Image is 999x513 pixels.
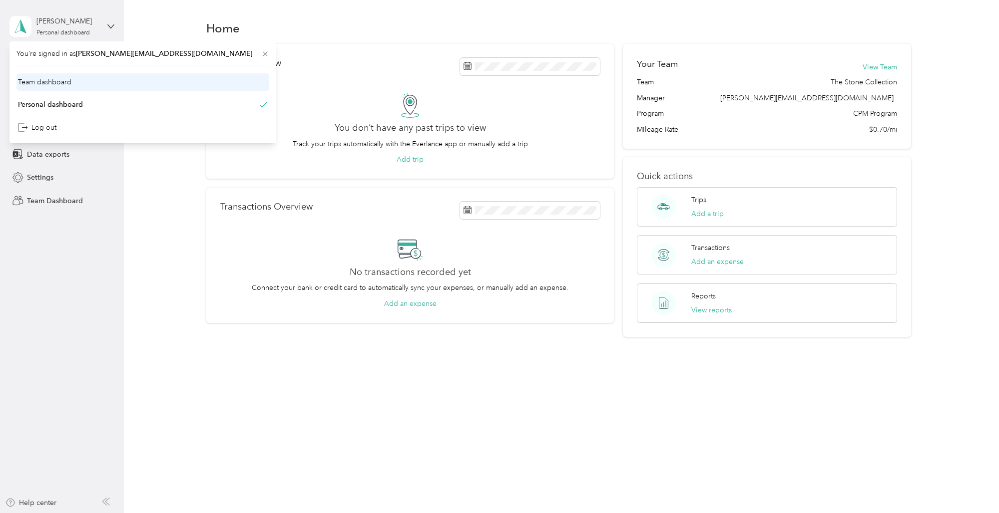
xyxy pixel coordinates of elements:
[637,171,898,182] p: Quick actions
[220,202,313,212] p: Transactions Overview
[397,154,424,165] button: Add trip
[691,195,706,205] p: Trips
[384,298,437,309] button: Add an expense
[5,498,56,508] button: Help center
[36,16,99,26] div: [PERSON_NAME]
[637,93,665,103] span: Manager
[637,58,678,70] h2: Your Team
[637,77,654,87] span: Team
[206,23,240,33] h1: Home
[27,196,83,206] span: Team Dashboard
[853,108,897,119] span: CPM Program
[691,209,724,219] button: Add a trip
[943,457,999,513] iframe: Everlance-gr Chat Button Frame
[637,108,664,119] span: Program
[637,124,678,135] span: Mileage Rate
[869,124,897,135] span: $0.70/mi
[293,139,528,149] p: Track your trips automatically with the Everlance app or manually add a trip
[36,30,90,36] div: Personal dashboard
[76,49,252,58] span: [PERSON_NAME][EMAIL_ADDRESS][DOMAIN_NAME]
[27,149,69,160] span: Data exports
[691,291,716,301] p: Reports
[16,48,269,59] span: You’re signed in as
[691,305,732,315] button: View reports
[831,77,897,87] span: The Stone Collection
[691,243,730,253] p: Transactions
[720,94,894,102] span: [PERSON_NAME][EMAIL_ADDRESS][DOMAIN_NAME]
[350,267,471,277] h2: No transactions recorded yet
[27,172,53,183] span: Settings
[18,99,83,110] div: Personal dashboard
[252,282,568,293] p: Connect your bank or credit card to automatically sync your expenses, or manually add an expense.
[18,122,56,133] div: Log out
[18,77,71,87] div: Team dashboard
[863,62,897,72] button: View Team
[691,256,744,267] button: Add an expense
[335,123,486,133] h2: You don’t have any past trips to view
